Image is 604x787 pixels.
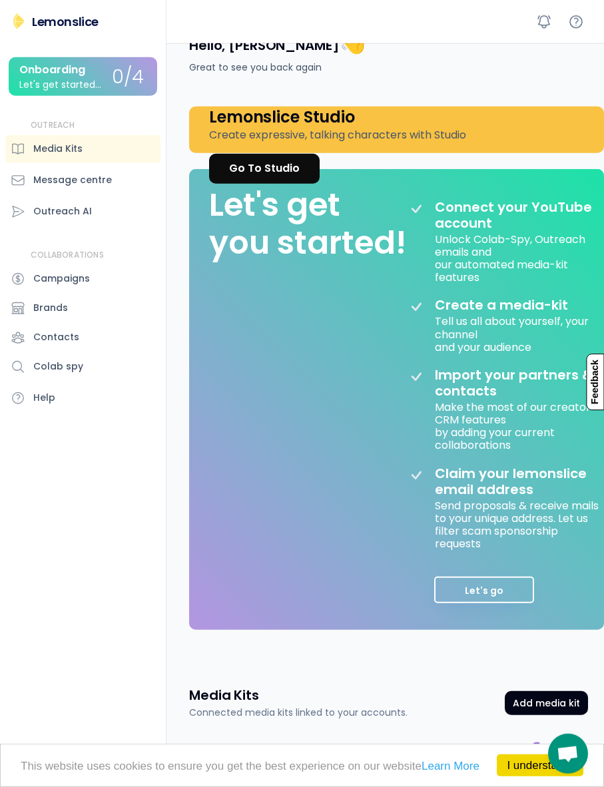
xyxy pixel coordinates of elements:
[31,250,104,261] div: COLLABORATIONS
[422,760,479,772] a: Learn More
[435,367,601,399] div: Import your partners & contacts
[435,231,601,284] div: Unlock Colab-Spy, Outreach emails and our automated media-kit features
[209,186,406,262] div: Let's get you started!
[209,107,355,127] h4: Lemonslice Studio
[435,399,601,452] div: Make the most of our creator CRM features by adding your current collaborations
[209,154,320,184] a: Go To Studio
[229,160,300,176] div: Go To Studio
[189,706,408,720] div: Connected media kits linked to your accounts.
[32,13,99,30] div: Lemonslice
[33,204,92,218] div: Outreach AI
[189,61,322,75] div: Great to see you back again
[505,691,588,715] button: Add media kit
[435,465,601,497] div: Claim your lemonslice email address
[33,391,55,405] div: Help
[21,760,583,772] p: This website uses cookies to ensure you get the best experience on our website
[209,127,466,143] div: Create expressive, talking characters with Studio
[33,272,90,286] div: Campaigns
[548,734,588,774] div: Mở cuộc trò chuyện
[33,173,112,187] div: Message centre
[33,360,83,374] div: Colab spy
[33,142,83,156] div: Media Kits
[19,80,101,90] div: Let's get started...
[33,330,79,344] div: Contacts
[497,754,583,776] a: I understand!
[33,301,68,315] div: Brands
[435,199,601,231] div: Connect your YouTube account
[19,64,85,76] div: Onboarding
[435,497,601,551] div: Send proposals & receive mails to your unique address. Let us filter scam sponsorship requests
[31,120,75,131] div: OUTREACH
[435,297,601,313] div: Create a media-kit
[435,313,601,354] div: Tell us all about yourself, your channel and your audience
[434,577,534,603] button: Let's go
[112,67,144,88] div: 0/4
[189,686,259,704] h3: Media Kits
[11,13,27,29] img: Lemonslice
